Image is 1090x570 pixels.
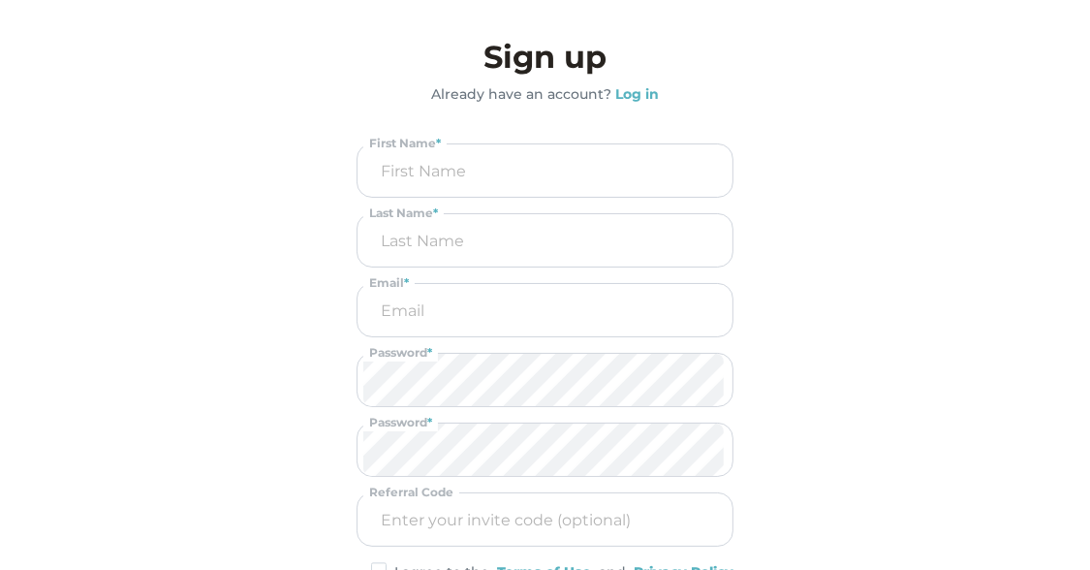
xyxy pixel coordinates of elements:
[357,34,733,80] h3: Sign up
[363,484,459,501] div: Referral Code
[363,205,444,222] div: Last Name
[363,284,727,336] input: Email
[615,85,659,103] strong: Log in
[363,135,447,152] div: First Name
[363,214,727,267] input: Last Name
[431,84,611,105] div: Already have an account?
[363,274,415,292] div: Email
[363,344,438,362] div: Password
[363,414,438,431] div: Password
[363,493,727,546] input: Enter your invite code (optional)
[363,144,727,197] input: First Name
